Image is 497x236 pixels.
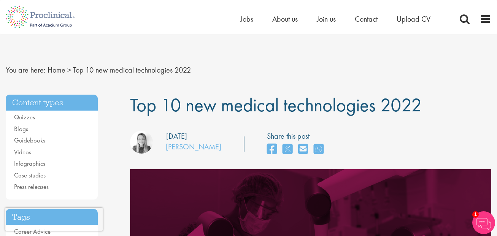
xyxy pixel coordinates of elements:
[73,65,191,75] span: Top 10 new medical technologies 2022
[14,159,45,168] a: Infographics
[317,14,336,24] a: Join us
[355,14,378,24] a: Contact
[14,227,51,236] a: Career Advice
[472,211,495,234] img: Chatbot
[14,148,31,156] a: Videos
[283,141,292,158] a: share on twitter
[6,95,98,111] h3: Content types
[314,141,324,158] a: share on whats app
[14,182,49,191] a: Press releases
[240,14,253,24] a: Jobs
[14,125,28,133] a: Blogs
[267,141,277,158] a: share on facebook
[130,93,422,117] span: Top 10 new medical technologies 2022
[67,65,71,75] span: >
[166,131,187,142] div: [DATE]
[267,131,327,142] label: Share this post
[272,14,298,24] a: About us
[14,171,46,179] a: Case studies
[5,208,103,231] iframe: reCAPTCHA
[166,142,221,152] a: [PERSON_NAME]
[472,211,479,218] span: 1
[298,141,308,158] a: share on email
[48,65,65,75] a: breadcrumb link
[397,14,430,24] a: Upload CV
[6,65,46,75] span: You are here:
[14,136,45,144] a: Guidebooks
[130,131,153,154] img: Hannah Burke
[14,113,35,121] a: Quizzes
